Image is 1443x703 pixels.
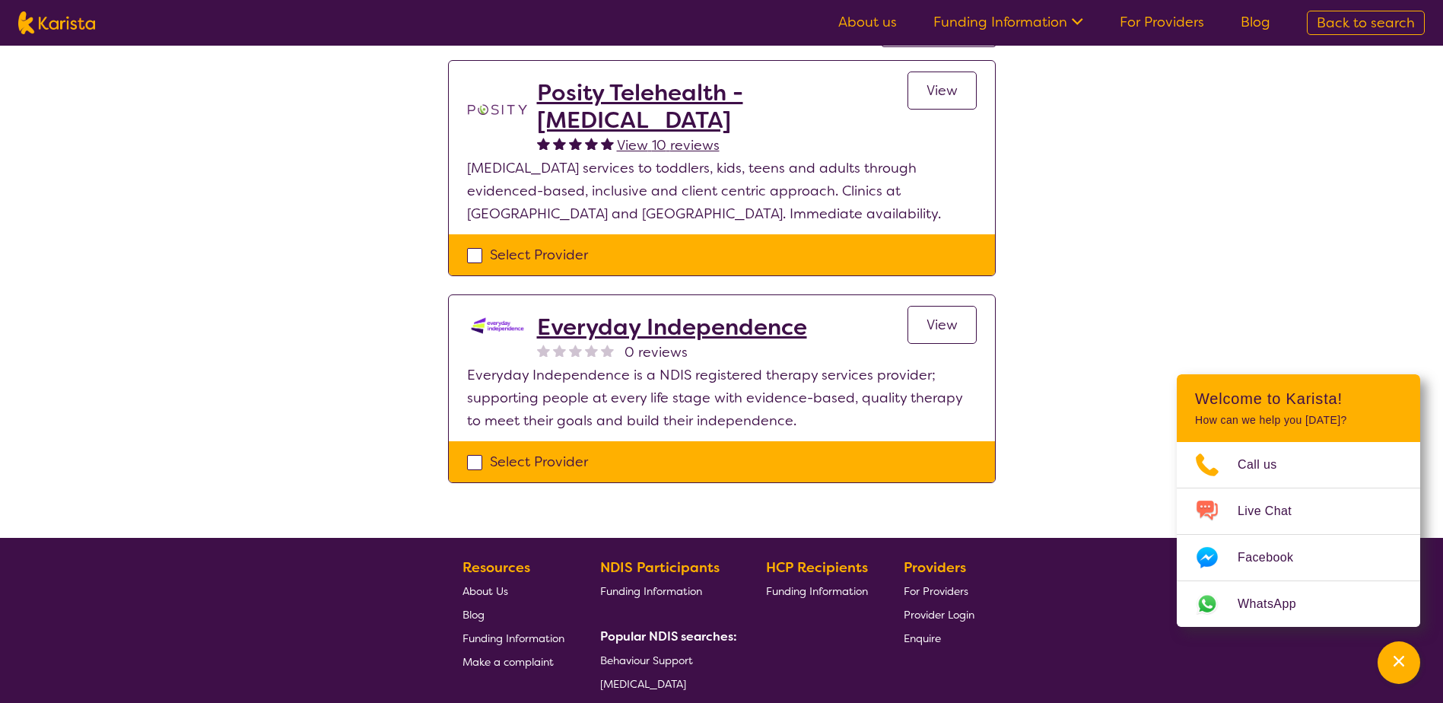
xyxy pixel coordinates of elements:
a: Make a complaint [462,650,564,673]
img: nonereviewstar [553,344,566,357]
div: Channel Menu [1177,374,1420,627]
a: Funding Information [600,579,731,603]
ul: Choose channel [1177,442,1420,627]
a: Back to search [1307,11,1425,35]
a: About us [838,13,897,31]
a: Enquire [904,626,974,650]
img: fullstar [553,137,566,150]
img: nonereviewstar [569,344,582,357]
a: Blog [1241,13,1270,31]
img: Karista logo [18,11,95,34]
a: Everyday Independence [537,313,807,341]
span: Funding Information [600,584,702,598]
b: NDIS Participants [600,558,720,577]
a: About Us [462,579,564,603]
a: View [907,306,977,344]
b: HCP Recipients [766,558,868,577]
span: Call us [1238,453,1295,476]
p: How can we help you [DATE]? [1195,414,1402,427]
a: For Providers [904,579,974,603]
a: Funding Information [933,13,1083,31]
span: Funding Information [766,584,868,598]
img: fullstar [569,137,582,150]
img: nonereviewstar [585,344,598,357]
span: Funding Information [462,631,564,645]
img: nonereviewstar [537,344,550,357]
span: Enquire [904,631,941,645]
img: kdssqoqrr0tfqzmv8ac0.png [467,313,528,338]
span: WhatsApp [1238,593,1314,616]
span: Facebook [1238,546,1311,569]
span: About Us [462,584,508,598]
img: fullstar [601,137,614,150]
button: Channel Menu [1378,641,1420,684]
span: Live Chat [1238,500,1310,523]
b: Providers [904,558,966,577]
p: [MEDICAL_DATA] services to toddlers, kids, teens and adults through evidenced-based, inclusive an... [467,157,977,225]
span: View [927,81,958,100]
b: Resources [462,558,530,577]
img: nonereviewstar [601,344,614,357]
a: For Providers [1120,13,1204,31]
span: Back to search [1317,14,1415,32]
span: 0 reviews [625,341,688,364]
span: Make a complaint [462,655,554,669]
span: Blog [462,608,485,622]
a: [MEDICAL_DATA] [600,672,731,695]
span: Provider Login [904,608,974,622]
a: Funding Information [766,579,868,603]
img: fullstar [537,137,550,150]
span: View [927,316,958,334]
a: Funding Information [462,626,564,650]
span: Behaviour Support [600,654,693,667]
a: Behaviour Support [600,648,731,672]
img: t1bslo80pcylnzwjhndq.png [467,79,528,140]
span: [MEDICAL_DATA] [600,677,686,691]
a: Provider Login [904,603,974,626]
a: Posity Telehealth - [MEDICAL_DATA] [537,79,907,134]
p: Everyday Independence is a NDIS registered therapy services provider; supporting people at every ... [467,364,977,432]
b: Popular NDIS searches: [600,628,737,644]
a: Web link opens in a new tab. [1177,581,1420,627]
span: View 10 reviews [617,136,720,154]
a: View 10 reviews [617,134,720,157]
a: Blog [462,603,564,626]
img: fullstar [585,137,598,150]
a: View [907,72,977,110]
h2: Welcome to Karista! [1195,390,1402,408]
span: For Providers [904,584,968,598]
